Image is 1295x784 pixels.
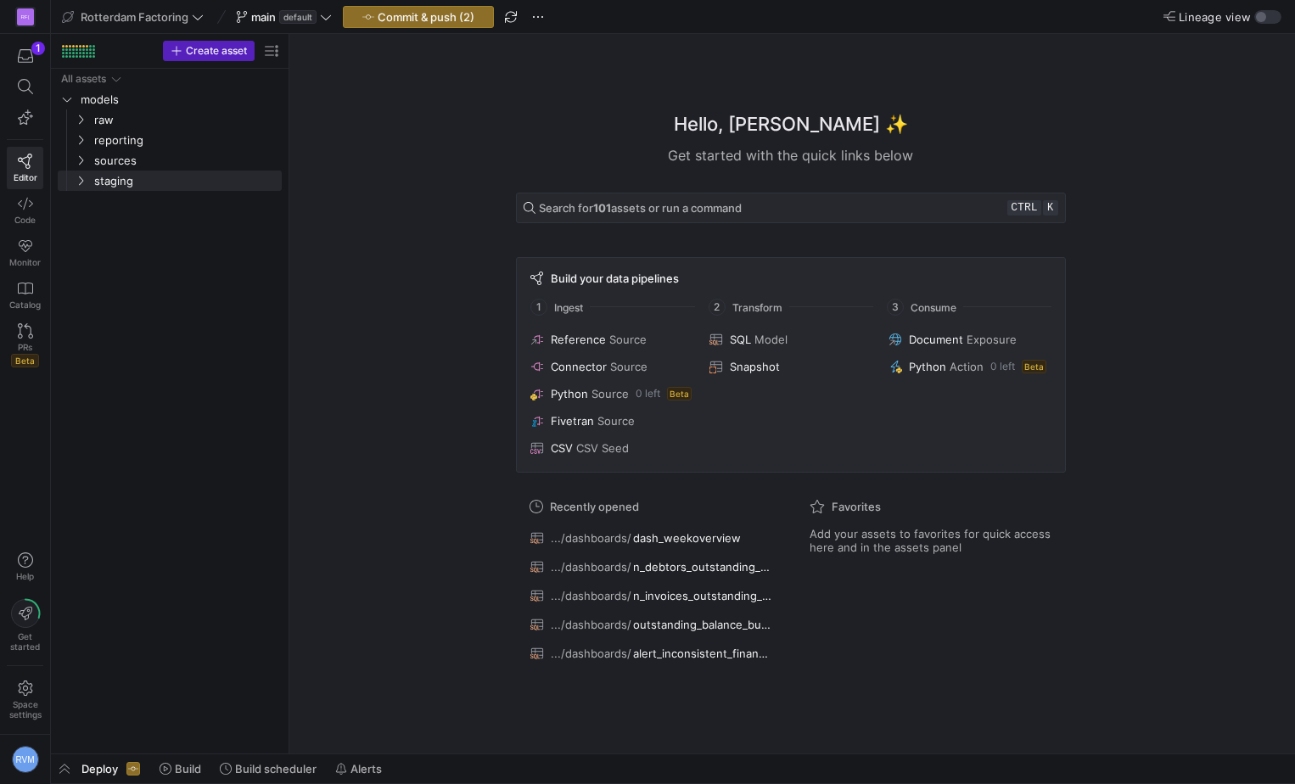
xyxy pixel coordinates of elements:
a: PRsBeta [7,316,43,374]
span: Python [909,360,946,373]
span: SQL [730,333,751,346]
button: .../dashboards/outstanding_balance_buckets [526,613,776,636]
span: Reference [551,333,606,346]
span: Source [609,333,647,346]
span: outstanding_balance_buckets [633,618,771,631]
button: RVM [7,742,43,777]
span: Get started [10,631,40,652]
span: Build your data pipelines [551,272,679,285]
span: Add your assets to favorites for quick access here and in the assets panel [810,527,1052,554]
kbd: ctrl [1007,200,1040,216]
button: ConnectorSource [527,356,696,377]
span: Document [909,333,963,346]
span: staging [94,171,279,191]
span: CSV Seed [576,441,629,455]
span: Recently opened [550,500,639,513]
span: dash_weekoverview [633,531,741,545]
span: .../dashboards/ [551,531,631,545]
span: Beta [1022,360,1046,373]
div: Press SPACE to select this row. [58,130,282,150]
button: .../dashboards/n_debtors_outstanding_by_client [526,556,776,578]
span: alert_inconsistent_finance_statement [633,647,771,660]
span: Deploy [81,762,118,776]
a: Spacesettings [7,673,43,727]
span: default [279,10,317,24]
span: Snapshot [730,360,780,373]
strong: 101 [593,201,611,215]
span: Editor [14,172,37,182]
span: Catalog [9,300,41,310]
a: Monitor [7,232,43,274]
button: .../dashboards/dash_weekoverview [526,527,776,549]
span: Create asset [186,45,247,57]
button: SQLModel [706,329,875,350]
button: Build scheduler [212,754,324,783]
span: Build [175,762,201,776]
a: Catalog [7,274,43,316]
span: reporting [94,131,279,150]
span: main [251,10,276,24]
button: Rotterdam Factoring [58,6,208,28]
span: Help [14,571,36,581]
button: CSVCSV Seed [527,438,696,458]
button: ReferenceSource [527,329,696,350]
button: Help [7,545,43,589]
span: Search for assets or run a command [539,201,742,215]
span: Beta [11,354,39,367]
span: Python [551,387,588,400]
span: .../dashboards/ [551,560,631,574]
button: FivetranSource [527,411,696,431]
div: RF( [17,8,34,25]
kbd: k [1043,200,1058,216]
span: 0 left [990,361,1015,372]
span: Fivetran [551,414,594,428]
button: Create asset [163,41,255,61]
span: n_invoices_outstanding_by_client [633,589,771,602]
button: DocumentExposure [885,329,1054,350]
button: .../dashboards/alert_inconsistent_finance_statement [526,642,776,664]
span: CSV [551,441,573,455]
button: Getstarted [7,592,43,658]
span: Source [597,414,635,428]
button: PythonAction0 leftBeta [885,356,1054,377]
button: maindefault [232,6,336,28]
a: RF( [7,3,43,31]
span: Lineage view [1179,10,1251,24]
button: .../dashboards/n_invoices_outstanding_by_client [526,585,776,607]
div: All assets [61,73,106,85]
span: 0 left [636,388,660,400]
button: Snapshot [706,356,875,377]
span: Model [754,333,788,346]
div: Press SPACE to select this row. [58,109,282,130]
span: Favorites [832,500,881,513]
span: sources [94,151,279,171]
span: Commit & push (2) [378,10,474,24]
span: n_debtors_outstanding_by_client [633,560,771,574]
button: Alerts [328,754,390,783]
span: Monitor [9,257,41,267]
h1: Hello, [PERSON_NAME] ✨ [674,110,908,138]
button: Commit & push (2) [343,6,494,28]
span: Action [950,360,984,373]
div: Press SPACE to select this row. [58,69,282,89]
span: Source [610,360,647,373]
span: Space settings [9,699,42,720]
button: 1 [7,41,43,71]
span: Rotterdam Factoring [81,10,188,24]
a: Editor [7,147,43,189]
button: Build [152,754,209,783]
div: Get started with the quick links below [516,145,1066,165]
span: .../dashboards/ [551,618,631,631]
span: Source [591,387,629,400]
div: RVM [12,746,39,773]
span: Exposure [967,333,1017,346]
div: Press SPACE to select this row. [58,150,282,171]
span: raw [94,110,279,130]
span: Code [14,215,36,225]
button: PythonSource0 leftBeta [527,384,696,404]
span: Connector [551,360,607,373]
a: Code [7,189,43,232]
span: .../dashboards/ [551,589,631,602]
span: .../dashboards/ [551,647,631,660]
button: Search for101assets or run a commandctrlk [516,193,1066,223]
